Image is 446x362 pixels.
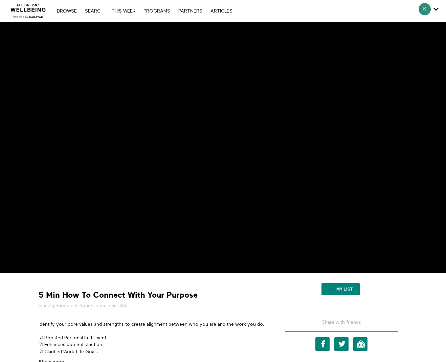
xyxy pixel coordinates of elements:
[53,7,236,14] nav: Primary
[353,337,367,351] a: Email
[39,321,265,328] p: Identify your core values and strengths to create alignment between who you are and the work you do.
[175,9,206,14] a: PARTNERS
[108,9,139,14] a: THIS WEEK
[39,302,106,309] a: Finding Purpose In Your Career
[285,319,398,331] h5: Share with friends
[315,337,330,351] a: Facebook
[39,290,198,300] strong: 5 Min How To Connect With Your Purpose
[53,9,80,14] a: Browse
[82,9,107,14] a: Search
[39,335,265,355] p: ☑ Boosted Personal Fulfillment ☑ Enhanced Job Satisfaction ☑ Clarified Work-Life Goals
[39,302,265,309] h5: • 5m 48s
[140,9,174,14] a: PROGRAMS
[334,337,349,351] a: Twitter
[321,283,360,295] button: My list
[207,9,236,14] a: ARTICLES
